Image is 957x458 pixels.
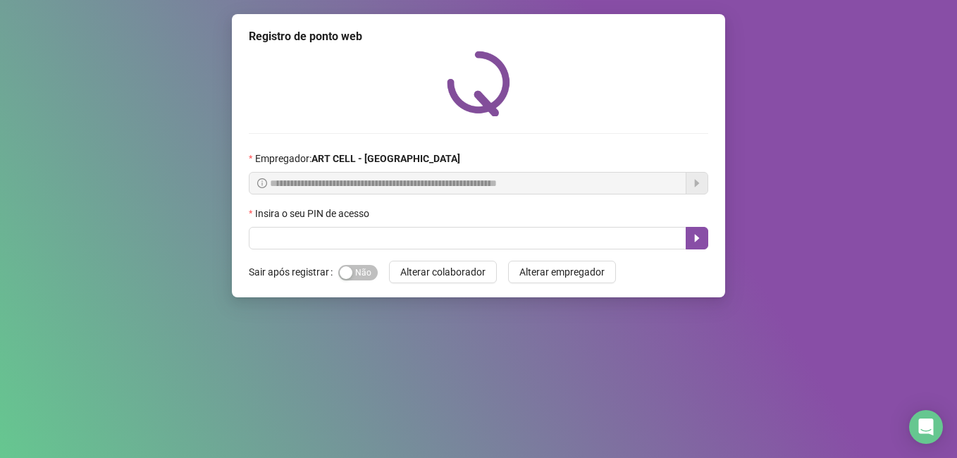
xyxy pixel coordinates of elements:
[400,264,486,280] span: Alterar colaborador
[257,178,267,188] span: info-circle
[691,233,703,244] span: caret-right
[255,151,460,166] span: Empregador :
[389,261,497,283] button: Alterar colaborador
[249,261,338,283] label: Sair após registrar
[311,153,460,164] strong: ART CELL - [GEOGRAPHIC_DATA]
[909,410,943,444] div: Open Intercom Messenger
[519,264,605,280] span: Alterar empregador
[249,28,708,45] div: Registro de ponto web
[249,206,378,221] label: Insira o seu PIN de acesso
[508,261,616,283] button: Alterar empregador
[447,51,510,116] img: QRPoint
